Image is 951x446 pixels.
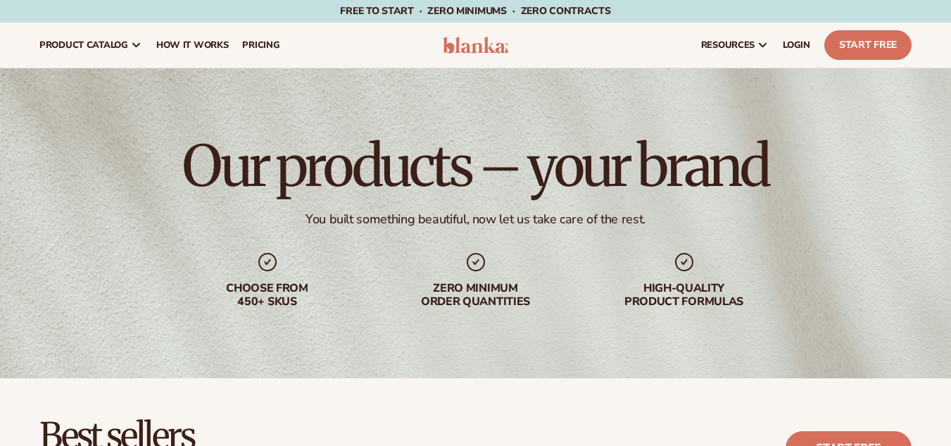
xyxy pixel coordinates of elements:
span: How It Works [156,39,229,51]
a: Start Free [824,30,912,60]
div: You built something beautiful, now let us take care of the rest. [306,211,645,228]
div: Zero minimum order quantities [386,282,566,309]
div: High-quality product formulas [594,282,774,309]
h1: Our products – your brand [182,138,768,194]
a: LOGIN [776,23,817,68]
img: logo [443,37,509,54]
span: resources [701,39,755,51]
a: pricing [235,23,286,68]
div: Choose from 450+ Skus [177,282,358,309]
span: product catalog [39,39,128,51]
a: resources [694,23,776,68]
a: How It Works [149,23,236,68]
span: LOGIN [783,39,810,51]
span: Free to start · ZERO minimums · ZERO contracts [340,4,610,18]
a: product catalog [32,23,149,68]
span: pricing [242,39,279,51]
